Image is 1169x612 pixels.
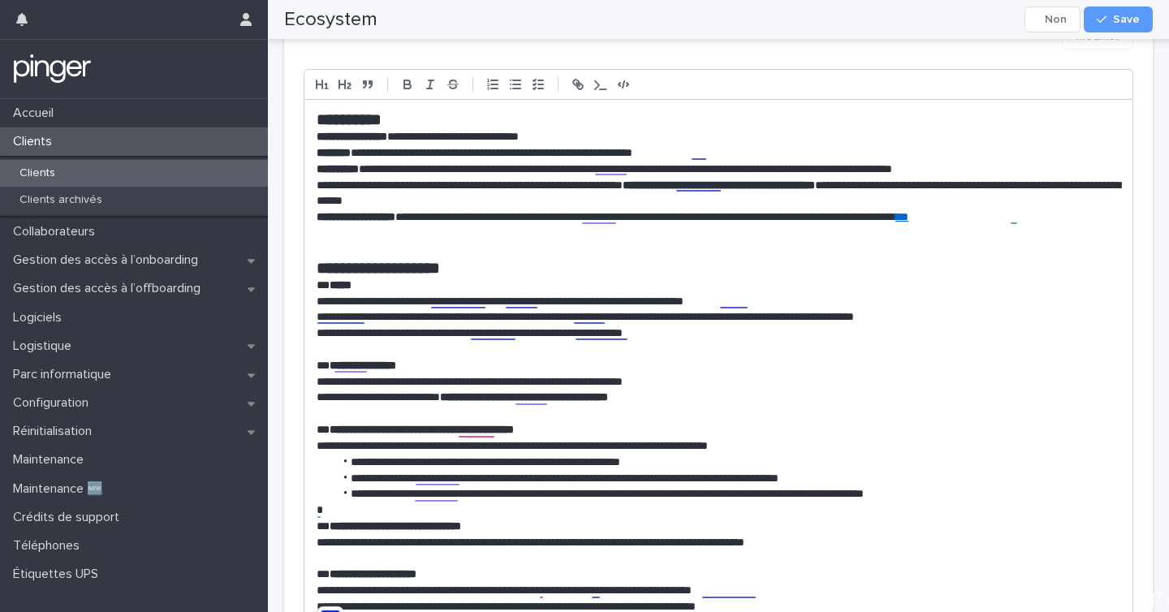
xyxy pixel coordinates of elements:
p: Maintenance 🆕 [6,481,116,497]
h2: Ecosystem [284,8,377,32]
p: Logiciels [6,310,75,325]
p: Logistique [6,338,84,354]
p: Accueil [6,106,67,121]
span: Save [1113,14,1140,25]
button: Save [1084,6,1153,32]
p: Clients [6,166,68,180]
p: Étiquettes UPS [6,567,111,582]
p: Clients [6,134,65,149]
img: mTgBEunGTSyRkCgitkcU [13,53,92,85]
p: Collaborateurs [6,224,108,239]
p: Crédits de support [6,510,132,525]
p: Parc informatique [6,367,124,382]
p: Réinitialisation [6,424,105,439]
p: Gestion des accès à l’onboarding [6,252,211,268]
p: Configuration [6,395,101,411]
p: Clients archivés [6,193,115,207]
p: Maintenance [6,452,97,468]
p: Gestion des accès à l’offboarding [6,281,214,296]
p: Téléphones [6,538,93,554]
